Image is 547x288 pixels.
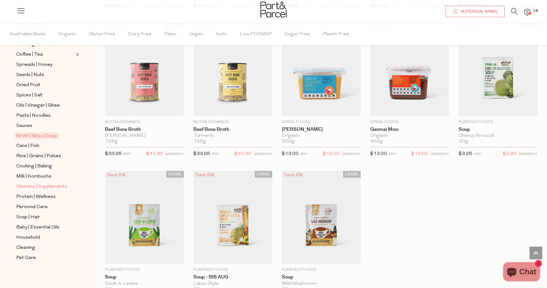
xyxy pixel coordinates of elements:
img: Soup - BIS AUG [193,171,272,264]
span: $13.00 [370,151,387,156]
span: Rice | Grains | Pulses [16,152,61,160]
img: Soup [105,171,184,264]
span: Protein | Wellness [16,193,56,201]
a: Protein | Wellness [16,193,74,201]
div: [PERSON_NAME] [105,133,184,139]
a: Seeds | Nuts [16,71,74,79]
a: Personal Care [16,203,74,211]
small: MEMBERS [342,152,361,156]
a: Spices | Salt [16,91,74,99]
img: Soup [282,171,361,264]
small: MEMBERS [165,152,184,156]
img: Shiro Miso [282,23,361,116]
img: Beef Bone Broth [105,23,184,116]
span: Baby | Essential Oils [16,224,59,231]
p: Plantasy Foods [459,119,537,125]
img: Part&Parcel [260,2,287,18]
a: [PERSON_NAME] [282,127,361,132]
span: LOCAL [343,171,361,178]
div: Laksa Style [193,281,272,287]
span: LOCAL [255,171,272,178]
a: Cleaning [16,244,74,252]
p: Plantasy Foods [193,267,272,273]
span: Cans | Fish [16,142,39,150]
a: 14 [524,9,530,15]
p: Spiral Foods [282,119,361,125]
a: Beef Bone Broth [105,127,184,132]
span: Soap | Hair [16,214,40,221]
span: $12.00 [323,150,340,158]
span: 14 [531,8,539,14]
small: RRP [212,152,219,156]
div: Save 9% [193,171,216,179]
p: Plantasy Foods [105,267,184,273]
span: $31.30 [234,150,251,158]
a: Vitamins | Supplements [16,183,74,191]
span: Spreads | Honey [16,61,52,69]
a: Soup [282,274,361,280]
small: MEMBERS [519,152,537,156]
a: Soap | Hair [16,213,74,221]
span: Cooking | Baking [16,163,52,170]
span: Vegan [189,23,203,46]
img: Genmai Miso [370,23,449,116]
small: RRP [123,152,131,156]
a: Baby | Essential Oils [16,223,74,231]
span: Pet Care [16,254,36,262]
span: $33.95 [193,151,210,156]
span: Dairy Free [128,23,151,46]
span: Coffee | Tea [16,51,43,59]
span: Gluten Free [89,23,115,46]
div: Cheezy Broccoli [459,133,537,139]
small: RRP [300,152,308,156]
span: Keto [216,23,227,46]
img: Soup [459,23,537,116]
span: Low FODMAP [240,23,272,46]
span: $33.95 [105,151,122,156]
span: 125g [105,139,118,144]
span: $31.30 [146,150,163,158]
a: Cooking | Baking [16,162,74,170]
span: 30g [459,139,468,144]
button: Expand/Collapse Coffee | Tea [74,51,79,58]
a: Dried Fruit [16,81,74,89]
span: Personal Care [16,203,48,211]
span: Plastic Free [323,23,349,46]
span: Household [16,234,40,242]
span: Hi [PERSON_NAME] [459,9,497,14]
span: $3.25 [459,151,472,156]
a: Pasta | Noodles [16,112,74,120]
span: Cleaning [16,244,35,252]
a: Cans | Fish [16,142,74,150]
small: MEMBERS [254,152,272,156]
div: Wild Mushroom [282,281,361,287]
a: Soup - BIS AUG [193,274,272,280]
div: Turmeric [193,133,272,139]
span: Dried Fruit [16,81,40,89]
small: RRP [474,152,481,156]
span: Spices | Salt [16,92,43,99]
span: Organic [58,23,76,46]
span: 300g [282,139,294,144]
span: Oils | Vinegar | Ghee [16,102,60,109]
div: Cock-A-Leekie [105,281,184,287]
p: Plantasy Foods [282,267,361,273]
span: Sugar Free [285,23,310,46]
p: Nutra Organics [193,119,272,125]
inbox-online-store-chat: Shopify online store chat [501,262,542,283]
span: 125g [193,139,206,144]
span: 400g [370,139,383,144]
span: Vitamins | Supplements [16,183,67,191]
small: MEMBERS [431,152,449,156]
span: Milk | Kombucha [16,173,51,180]
div: Organic [282,133,361,139]
a: Coffee | Tea [16,51,74,59]
a: Sauces [16,122,74,130]
a: Beef Bone Broth [193,127,272,132]
span: Seeds | Nuts [16,71,44,79]
span: $13.00 [282,151,299,156]
span: $2.95 [503,150,516,158]
a: Household [16,234,74,242]
small: RRP [389,152,396,156]
span: Paleo [164,23,177,46]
